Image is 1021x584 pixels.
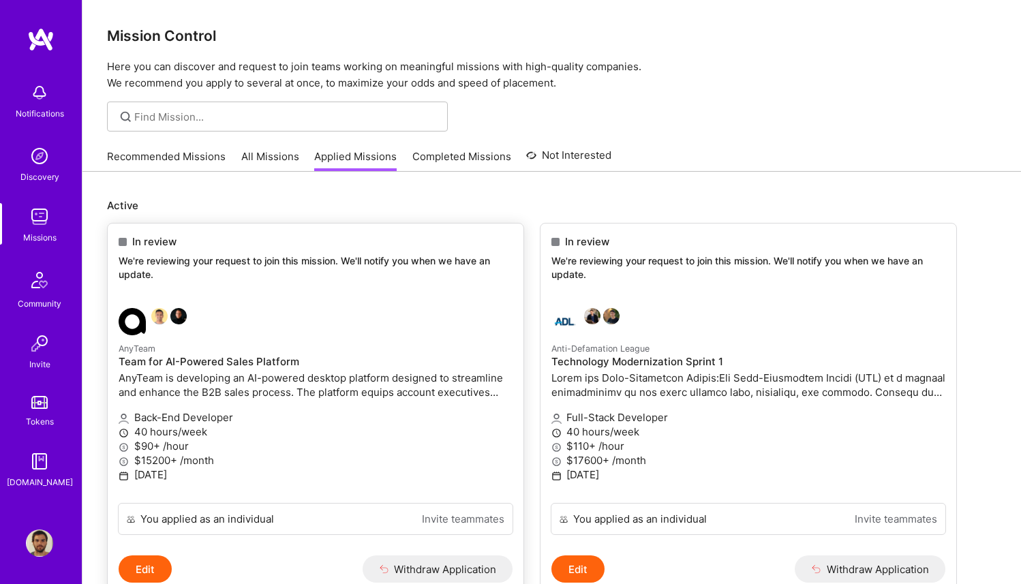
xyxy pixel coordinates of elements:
i: icon MoneyGray [119,457,129,467]
p: $90+ /hour [119,439,513,453]
img: Community [23,264,56,296]
img: logo [27,27,55,52]
img: tokens [31,396,48,409]
p: Here you can discover and request to join teams working on meaningful missions with high-quality ... [107,59,996,91]
img: Omer Hochman [603,308,620,324]
i: icon MoneyGray [119,442,129,452]
h3: Mission Control [107,27,996,44]
i: icon Applicant [551,414,562,424]
div: You applied as an individual [140,512,274,526]
img: Anti-Defamation League company logo [551,308,579,335]
p: Full-Stack Developer [551,410,945,425]
i: icon SearchGrey [118,109,134,125]
i: icon MoneyGray [551,457,562,467]
p: $110+ /hour [551,439,945,453]
a: Recommended Missions [107,149,226,172]
img: James Touhey [170,308,187,324]
a: Invite teammates [855,512,937,526]
div: [DOMAIN_NAME] [7,475,73,489]
p: [DATE] [119,467,513,482]
h4: Technology Modernization Sprint 1 [551,356,945,368]
div: You applied as an individual [573,512,707,526]
img: Elon Salfati [584,308,600,324]
div: Missions [23,230,57,245]
p: AnyTeam is developing an AI-powered desktop platform designed to streamline and enhance the B2B s... [119,371,513,399]
p: We're reviewing your request to join this mission. We'll notify you when we have an update. [551,254,945,281]
span: In review [565,234,609,249]
i: icon Clock [119,428,129,438]
i: icon MoneyGray [551,442,562,452]
p: Back-End Developer [119,410,513,425]
i: icon Clock [551,428,562,438]
div: Invite [29,357,50,371]
h4: Team for AI-Powered Sales Platform [119,356,513,368]
img: Souvik Basu [151,308,168,324]
img: discovery [26,142,53,170]
p: Lorem ips Dolo-Sitametcon Adipis:Eli Sedd-Eiusmodtem Incidi (UTL) et d magnaal enimadminimv qu no... [551,371,945,399]
p: 40 hours/week [119,425,513,439]
p: 40 hours/week [551,425,945,439]
a: All Missions [241,149,299,172]
a: User Avatar [22,529,57,557]
i: icon Calendar [551,471,562,481]
small: Anti-Defamation League [551,343,650,354]
a: Not Interested [526,147,611,172]
button: Withdraw Application [795,555,945,583]
p: We're reviewing your request to join this mission. We'll notify you when we have an update. [119,254,513,281]
img: teamwork [26,203,53,230]
span: In review [132,234,177,249]
p: Active [107,198,996,213]
i: icon Calendar [119,471,129,481]
a: Anti-Defamation League company logoElon SalfatiOmer HochmanAnti-Defamation LeagueTechnology Moder... [540,297,956,503]
i: icon Applicant [119,414,129,424]
img: bell [26,79,53,106]
div: Notifications [16,106,64,121]
a: Applied Missions [314,149,397,172]
p: $15200+ /month [119,453,513,467]
p: $17600+ /month [551,453,945,467]
button: Withdraw Application [363,555,513,583]
div: Community [18,296,61,311]
img: AnyTeam company logo [119,308,146,335]
button: Edit [551,555,605,583]
a: Completed Missions [412,149,511,172]
img: guide book [26,448,53,475]
div: Discovery [20,170,59,184]
input: Find Mission... [134,110,438,124]
a: Invite teammates [422,512,504,526]
small: AnyTeam [119,343,155,354]
img: User Avatar [26,529,53,557]
img: Invite [26,330,53,357]
button: Edit [119,555,172,583]
a: AnyTeam company logoSouvik BasuJames TouheyAnyTeamTeam for AI-Powered Sales PlatformAnyTeam is de... [108,297,523,503]
p: [DATE] [551,467,945,482]
div: Tokens [26,414,54,429]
